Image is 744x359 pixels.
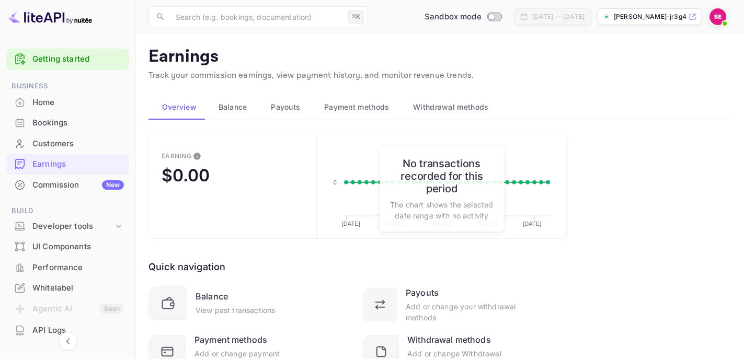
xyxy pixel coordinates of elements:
[406,286,439,299] div: Payouts
[32,138,124,150] div: Customers
[162,165,210,186] div: $0.00
[102,180,124,190] div: New
[6,113,129,132] a: Bookings
[32,262,124,274] div: Performance
[148,70,731,82] p: Track your commission earnings, view payment history, and monitor revenue trends.
[614,12,686,21] p: [PERSON_NAME]-jr3g4.nuit...
[709,8,726,25] img: Saif Elyzal
[6,278,129,298] div: Whitelabel
[32,282,124,294] div: Whitelabel
[32,221,113,233] div: Developer tools
[32,241,124,253] div: UI Components
[420,11,506,23] div: Switch to Production mode
[413,101,488,113] span: Withdrawal methods
[32,179,124,191] div: Commission
[196,290,228,303] div: Balance
[59,332,77,351] button: Collapse navigation
[6,92,129,112] a: Home
[271,101,300,113] span: Payouts
[6,175,129,194] a: CommissionNew
[6,258,129,278] div: Performance
[348,10,364,24] div: ⌘K
[425,11,482,23] span: Sandbox mode
[390,199,494,221] p: The chart shows the selected date range with no activity
[6,92,129,113] div: Home
[162,101,197,113] span: Overview
[32,158,124,170] div: Earnings
[6,320,129,340] a: API Logs
[523,221,541,227] text: [DATE]
[148,133,317,239] button: EarningThis is the amount of confirmed commission that will be paid to you on the next scheduled ...
[148,47,731,67] p: Earnings
[6,278,129,297] a: Whitelabel
[32,97,124,109] div: Home
[6,134,129,154] div: Customers
[32,53,124,65] a: Getting started
[6,205,129,217] span: Build
[6,258,129,277] a: Performance
[219,101,247,113] span: Balance
[6,237,129,256] a: UI Components
[169,6,344,27] input: Search (e.g. bookings, documentation)
[194,333,267,346] div: Payment methods
[6,175,129,195] div: CommissionNew
[333,179,336,186] text: 0
[6,154,129,173] a: Earnings
[6,80,129,92] span: Business
[162,152,191,160] div: Earning
[196,305,275,316] div: View past transactions
[390,157,494,195] h6: No transactions recorded for this period
[6,320,129,341] div: API Logs
[324,101,390,113] span: Payment methods
[407,333,491,346] div: Withdrawal methods
[32,325,124,337] div: API Logs
[6,154,129,175] div: Earnings
[6,217,129,236] div: Developer tools
[406,301,517,323] div: Add or change your withdrawal methods
[6,134,129,153] a: Customers
[32,117,124,129] div: Bookings
[148,260,225,274] div: Quick navigation
[6,49,129,70] div: Getting started
[6,237,129,257] div: UI Components
[8,8,92,25] img: LiteAPI logo
[148,95,731,120] div: scrollable auto tabs example
[341,221,360,227] text: [DATE]
[6,113,129,133] div: Bookings
[189,148,205,165] button: This is the amount of confirmed commission that will be paid to you on the next scheduled deposit
[532,12,585,21] div: [DATE] — [DATE]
